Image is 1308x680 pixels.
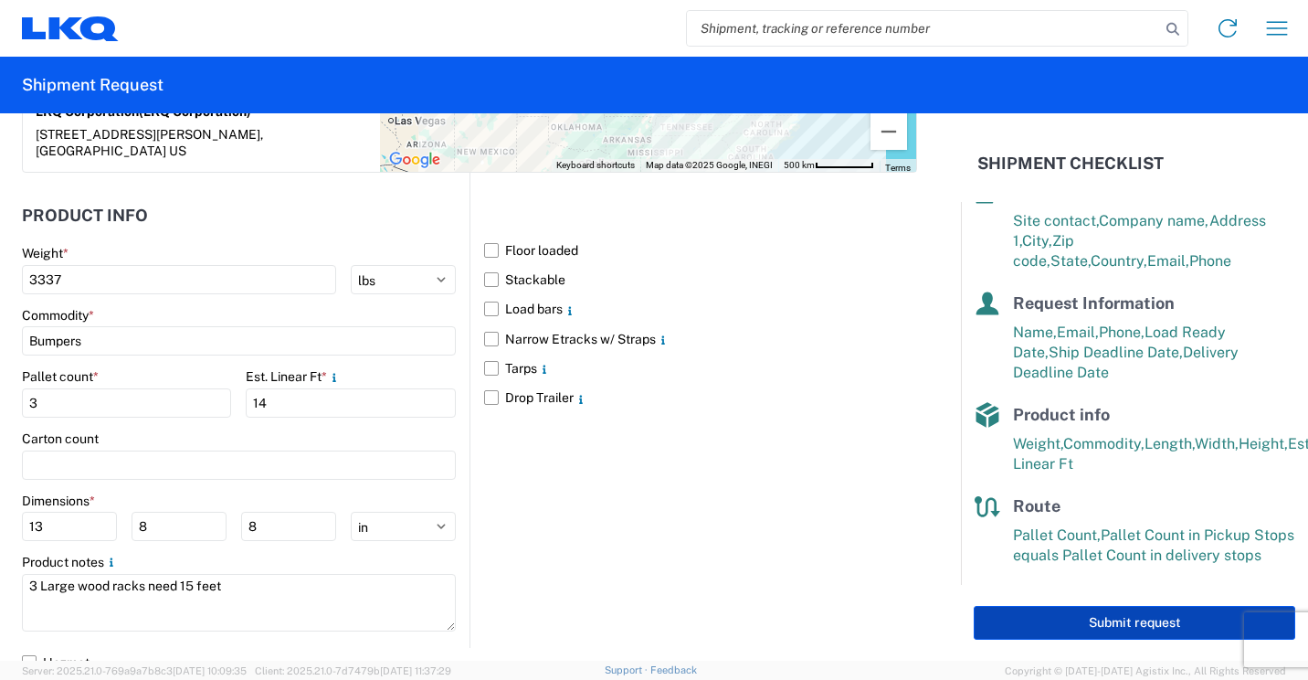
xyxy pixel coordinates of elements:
a: Feedback [650,664,697,675]
h2: Product Info [22,207,148,225]
input: W [132,512,227,541]
label: Pallet count [22,368,99,385]
label: Dimensions [22,493,95,509]
span: Pallet Count in Pickup Stops equals Pallet Count in delivery stops [1013,526,1294,564]
span: Client: 2025.21.0-7d7479b [255,665,451,676]
span: Email, [1057,324,1099,341]
label: Est. Linear Ft [246,368,342,385]
span: Country, [1091,252,1147,270]
a: Support [605,664,650,675]
span: Map data ©2025 Google, INEGI [646,160,773,170]
span: Width, [1195,435,1239,452]
a: Open this area in Google Maps (opens a new window) [385,148,445,172]
button: Submit request [974,606,1295,640]
span: Route [1013,496,1060,515]
label: Load bars [484,294,917,324]
label: Hazmat [22,648,917,677]
button: Keyboard shortcuts [556,159,635,172]
input: H [241,512,336,541]
input: L [22,512,117,541]
span: Name, [1013,324,1057,341]
span: 500 km [784,160,815,170]
span: Commodity, [1063,435,1144,452]
label: Stackable [484,265,917,294]
label: Tarps [484,354,917,383]
span: Email, [1147,252,1189,270]
span: Ship Deadline Date, [1049,344,1183,361]
label: Narrow Etracks w/ Straps [484,324,917,354]
span: City, [1022,232,1052,250]
label: Weight [22,245,69,261]
span: Company name, [1099,212,1209,229]
label: Floor loaded [484,236,917,265]
span: [DATE] 11:37:29 [380,665,451,676]
button: Zoom out [870,113,907,150]
label: Carton count [22,430,99,447]
span: Phone, [1099,324,1144,341]
a: Terms [885,163,911,173]
span: Height, [1239,435,1288,452]
span: State, [1050,252,1091,270]
span: Phone [1189,252,1231,270]
span: Weight, [1013,435,1063,452]
h2: Shipment Request [22,74,163,96]
span: Length, [1144,435,1195,452]
label: Product notes [22,554,119,570]
input: Shipment, tracking or reference number [687,11,1160,46]
span: [STREET_ADDRESS][PERSON_NAME], [36,127,263,142]
span: [DATE] 10:09:35 [173,665,247,676]
img: Google [385,148,445,172]
span: Copyright © [DATE]-[DATE] Agistix Inc., All Rights Reserved [1005,663,1286,679]
span: Product info [1013,405,1110,424]
label: Commodity [22,307,94,324]
span: Server: 2025.21.0-769a9a7b8c3 [22,665,247,676]
span: Site contact, [1013,212,1099,229]
span: [GEOGRAPHIC_DATA] US [36,143,186,158]
label: Drop Trailer [484,383,917,412]
h2: Shipment Checklist [977,153,1164,175]
span: Request Information [1013,293,1175,313]
span: Pallet Count, [1013,526,1101,544]
button: Map Scale: 500 km per 61 pixels [778,159,880,172]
